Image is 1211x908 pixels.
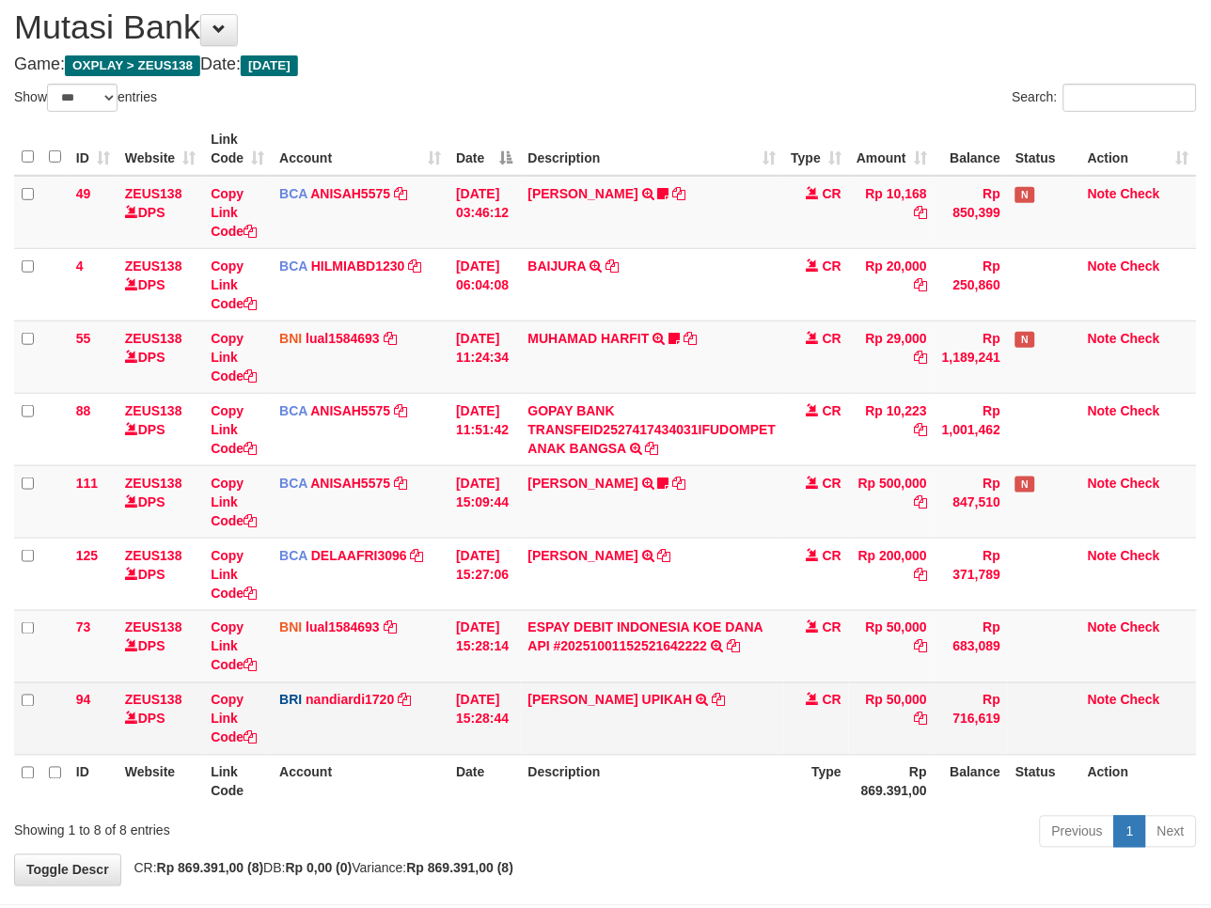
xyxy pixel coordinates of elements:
[279,476,307,491] span: BCA
[935,610,1008,682] td: Rp 683,089
[1013,84,1197,112] label: Search:
[448,682,520,755] td: [DATE] 15:28:44
[823,403,841,418] span: CR
[849,538,935,610] td: Rp 200,000
[211,403,257,456] a: Copy Link Code
[118,321,203,393] td: DPS
[211,548,257,601] a: Copy Link Code
[241,55,298,76] span: [DATE]
[914,422,927,437] a: Copy Rp 10,223 to clipboard
[658,548,671,563] a: Copy RAMA SARMADA to clipboard
[408,258,421,274] a: Copy HILMIABD1230 to clipboard
[306,693,394,708] a: nandiardi1720
[76,620,91,635] span: 73
[310,476,390,491] a: ANISAH5575
[69,122,118,176] th: ID: activate to sort column ascending
[279,620,302,635] span: BNI
[14,55,1197,74] h4: Game: Date:
[1121,331,1160,346] a: Check
[14,854,121,886] a: Toggle Descr
[935,538,1008,610] td: Rp 371,789
[1088,258,1117,274] a: Note
[211,693,257,745] a: Copy Link Code
[1063,84,1197,112] input: Search:
[935,682,1008,755] td: Rp 716,619
[47,84,118,112] select: Showentries
[272,755,448,808] th: Account
[823,548,841,563] span: CR
[823,693,841,708] span: CR
[823,331,841,346] span: CR
[125,403,182,418] a: ZEUS138
[935,248,1008,321] td: Rp 250,860
[1080,122,1197,176] th: Action: activate to sort column ascending
[306,620,380,635] a: lual1584693
[673,476,686,491] a: Copy KAREN ADELIN MARTH to clipboard
[1121,258,1160,274] a: Check
[211,331,257,384] a: Copy Link Code
[118,682,203,755] td: DPS
[823,476,841,491] span: CR
[528,186,638,201] a: [PERSON_NAME]
[521,122,784,176] th: Description: activate to sort column ascending
[849,755,935,808] th: Rp 869.391,00
[310,186,390,201] a: ANISAH5575
[448,248,520,321] td: [DATE] 06:04:08
[1088,620,1117,635] a: Note
[394,186,407,201] a: Copy ANISAH5575 to clipboard
[118,465,203,538] td: DPS
[935,321,1008,393] td: Rp 1,189,241
[914,712,927,727] a: Copy Rp 50,000 to clipboard
[1008,122,1080,176] th: Status
[1088,548,1117,563] a: Note
[1121,186,1160,201] a: Check
[211,258,257,311] a: Copy Link Code
[1008,755,1080,808] th: Status
[1088,186,1117,201] a: Note
[279,331,302,346] span: BNI
[157,861,264,876] strong: Rp 869.391,00 (8)
[1121,548,1160,563] a: Check
[118,393,203,465] td: DPS
[1088,331,1117,346] a: Note
[914,639,927,654] a: Copy Rp 50,000 to clipboard
[394,403,407,418] a: Copy ANISAH5575 to clipboard
[935,393,1008,465] td: Rp 1,001,462
[849,610,935,682] td: Rp 50,000
[849,321,935,393] td: Rp 29,000
[849,248,935,321] td: Rp 20,000
[310,403,390,418] a: ANISAH5575
[849,393,935,465] td: Rp 10,223
[65,55,200,76] span: OXPLAY > ZEUS138
[125,258,182,274] a: ZEUS138
[528,403,777,456] a: GOPAY BANK TRANSFEID2527417434031IFUDOMPET ANAK BANGSA
[76,258,84,274] span: 4
[448,393,520,465] td: [DATE] 11:51:42
[76,476,98,491] span: 111
[118,538,203,610] td: DPS
[823,258,841,274] span: CR
[935,122,1008,176] th: Balance
[306,331,380,346] a: lual1584693
[528,620,763,654] a: ESPAY DEBIT INDONESIA KOE DANA API #20251001152521642222
[1015,187,1034,203] span: Has Note
[14,84,157,112] label: Show entries
[125,186,182,201] a: ZEUS138
[1145,816,1197,848] a: Next
[646,441,659,456] a: Copy GOPAY BANK TRANSFEID2527417434031IFUDOMPET ANAK BANGSA to clipboard
[76,403,91,418] span: 88
[311,258,405,274] a: HILMIABD1230
[398,693,411,708] a: Copy nandiardi1720 to clipboard
[125,861,514,876] span: CR: DB: Variance:
[712,693,725,708] a: Copy DANA UPIKAH to clipboard
[528,693,693,708] a: [PERSON_NAME] UPIKAH
[118,610,203,682] td: DPS
[407,861,514,876] strong: Rp 869.391,00 (8)
[727,639,740,654] a: Copy ESPAY DEBIT INDONESIA KOE DANA API #20251001152521642222 to clipboard
[448,755,520,808] th: Date
[914,277,927,292] a: Copy Rp 20,000 to clipboard
[1088,476,1117,491] a: Note
[914,350,927,365] a: Copy Rp 29,000 to clipboard
[1080,755,1197,808] th: Action
[823,186,841,201] span: CR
